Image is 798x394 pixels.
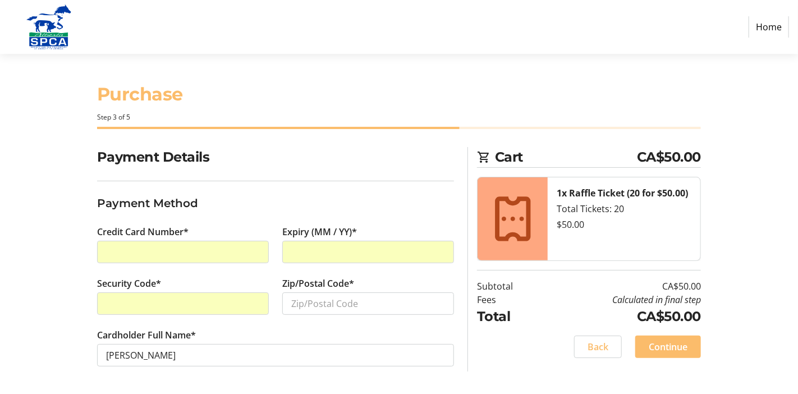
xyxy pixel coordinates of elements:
[97,81,701,108] h1: Purchase
[495,147,637,167] span: Cart
[557,187,688,199] strong: 1x Raffle Ticket (20 for $50.00)
[97,147,454,167] h2: Payment Details
[477,293,542,306] td: Fees
[749,16,789,38] a: Home
[97,328,196,342] label: Cardholder Full Name*
[97,344,454,366] input: Card Holder Name
[588,340,608,354] span: Back
[637,147,701,167] span: CA$50.00
[542,306,701,327] td: CA$50.00
[477,306,542,327] td: Total
[574,336,622,358] button: Back
[282,277,354,290] label: Zip/Postal Code*
[542,280,701,293] td: CA$50.00
[291,245,445,259] iframe: Secure expiration date input frame
[542,293,701,306] td: Calculated in final step
[106,297,260,310] iframe: Secure CVC input frame
[557,218,691,231] div: $50.00
[282,225,357,239] label: Expiry (MM / YY)*
[97,225,189,239] label: Credit Card Number*
[106,245,260,259] iframe: Secure card number input frame
[9,4,89,49] img: Alberta SPCA's Logo
[635,336,701,358] button: Continue
[97,195,454,212] h3: Payment Method
[557,202,691,216] div: Total Tickets: 20
[649,340,687,354] span: Continue
[477,280,542,293] td: Subtotal
[97,277,161,290] label: Security Code*
[97,112,701,122] div: Step 3 of 5
[282,292,454,315] input: Zip/Postal Code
